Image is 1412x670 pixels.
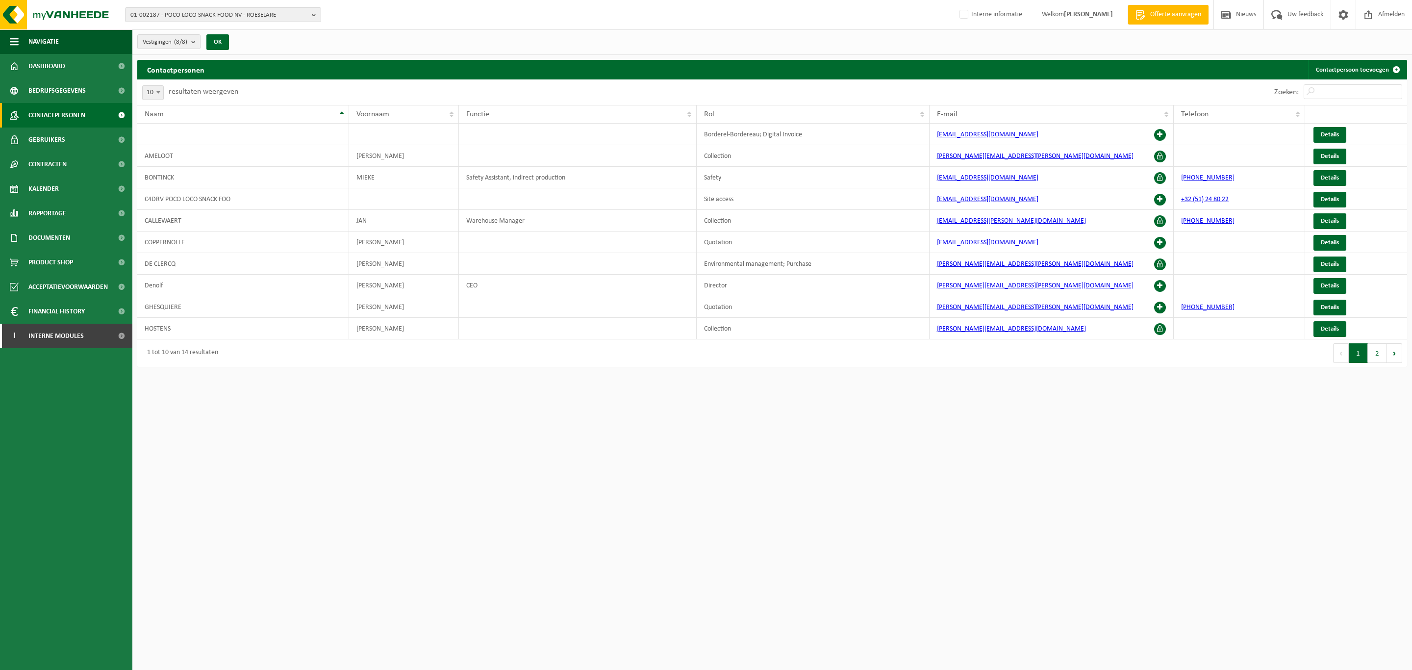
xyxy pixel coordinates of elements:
a: [EMAIL_ADDRESS][DOMAIN_NAME] [937,174,1038,181]
td: Collection [697,210,930,232]
td: GHESQUIERE [137,296,349,318]
a: Contactpersoon toevoegen [1308,60,1406,79]
span: Functie [466,110,489,118]
td: BONTINCK [137,167,349,188]
span: Rol [704,110,714,118]
td: Safety Assistant, indirect production [459,167,697,188]
span: Contracten [28,152,67,177]
a: Details [1313,192,1346,207]
td: DE CLERCQ [137,253,349,275]
td: AMELOOT [137,145,349,167]
a: Details [1313,149,1346,164]
span: Details [1321,153,1339,159]
td: COPPERNOLLE [137,232,349,253]
td: Collection [697,145,930,167]
span: Details [1321,175,1339,181]
label: resultaten weergeven [169,88,238,96]
span: I [10,324,19,348]
button: 01-002187 - POCO LOCO SNACK FOOD NV - ROESELARE [125,7,321,22]
span: Dashboard [28,54,65,78]
td: Quotation [697,296,930,318]
span: Financial History [28,299,85,324]
span: Interne modules [28,324,84,348]
span: 01-002187 - POCO LOCO SNACK FOOD NV - ROESELARE [130,8,308,23]
a: [EMAIL_ADDRESS][DOMAIN_NAME] [937,239,1038,246]
td: [PERSON_NAME] [349,253,459,275]
a: [PERSON_NAME][EMAIL_ADDRESS][PERSON_NAME][DOMAIN_NAME] [937,304,1134,311]
a: Details [1313,278,1346,294]
span: Offerte aanvragen [1148,10,1204,20]
td: CALLEWAERT [137,210,349,232]
td: Director [697,275,930,296]
span: Product Shop [28,250,73,275]
span: Vestigingen [143,35,187,50]
a: [PHONE_NUMBER] [1181,174,1235,181]
a: [EMAIL_ADDRESS][PERSON_NAME][DOMAIN_NAME] [937,217,1086,225]
h2: Contactpersonen [137,60,214,79]
span: 10 [142,85,164,100]
td: HOSTENS [137,318,349,339]
a: Details [1313,127,1346,143]
count: (8/8) [174,39,187,45]
a: Details [1313,321,1346,337]
a: [PERSON_NAME][EMAIL_ADDRESS][PERSON_NAME][DOMAIN_NAME] [937,282,1134,289]
a: Details [1313,213,1346,229]
a: Details [1313,257,1346,272]
td: [PERSON_NAME] [349,145,459,167]
span: Gebruikers [28,128,65,152]
span: Telefoon [1181,110,1209,118]
span: Bedrijfsgegevens [28,78,86,103]
a: [PERSON_NAME][EMAIL_ADDRESS][PERSON_NAME][DOMAIN_NAME] [937,153,1134,160]
a: Offerte aanvragen [1128,5,1209,25]
span: Rapportage [28,201,66,226]
span: Naam [145,110,164,118]
span: Details [1321,239,1339,246]
td: MIEKE [349,167,459,188]
button: OK [206,34,229,50]
td: Collection [697,318,930,339]
button: 1 [1349,343,1368,363]
td: Borderel-Bordereau; Digital Invoice [697,124,930,145]
span: Details [1321,261,1339,267]
td: [PERSON_NAME] [349,296,459,318]
td: [PERSON_NAME] [349,318,459,339]
label: Zoeken: [1274,88,1299,96]
td: Site access [697,188,930,210]
span: Details [1321,304,1339,310]
span: Voornaam [356,110,389,118]
td: Environmental management; Purchase [697,253,930,275]
td: JAN [349,210,459,232]
span: Contactpersonen [28,103,85,128]
a: [PHONE_NUMBER] [1181,304,1235,311]
a: [PERSON_NAME][EMAIL_ADDRESS][DOMAIN_NAME] [937,325,1086,333]
span: Details [1321,196,1339,203]
button: Next [1387,343,1402,363]
span: Navigatie [28,29,59,54]
span: 10 [143,86,163,100]
a: Details [1313,235,1346,251]
td: Denolf [137,275,349,296]
span: Details [1321,218,1339,224]
span: Details [1321,326,1339,332]
label: Interne informatie [958,7,1022,22]
td: Safety [697,167,930,188]
a: +32 (51) 24 80 22 [1181,196,1229,203]
button: Previous [1333,343,1349,363]
strong: [PERSON_NAME] [1064,11,1113,18]
div: 1 tot 10 van 14 resultaten [142,344,218,362]
a: [PHONE_NUMBER] [1181,217,1235,225]
span: E-mail [937,110,958,118]
td: [PERSON_NAME] [349,275,459,296]
span: Acceptatievoorwaarden [28,275,108,299]
a: Details [1313,170,1346,186]
span: Documenten [28,226,70,250]
a: Details [1313,300,1346,315]
td: Quotation [697,232,930,253]
td: C4DRV POCO LOCO SNACK FOO [137,188,349,210]
span: Details [1321,131,1339,138]
td: [PERSON_NAME] [349,232,459,253]
a: [EMAIL_ADDRESS][DOMAIN_NAME] [937,196,1038,203]
span: Kalender [28,177,59,201]
span: Details [1321,283,1339,289]
a: [EMAIL_ADDRESS][DOMAIN_NAME] [937,131,1038,138]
